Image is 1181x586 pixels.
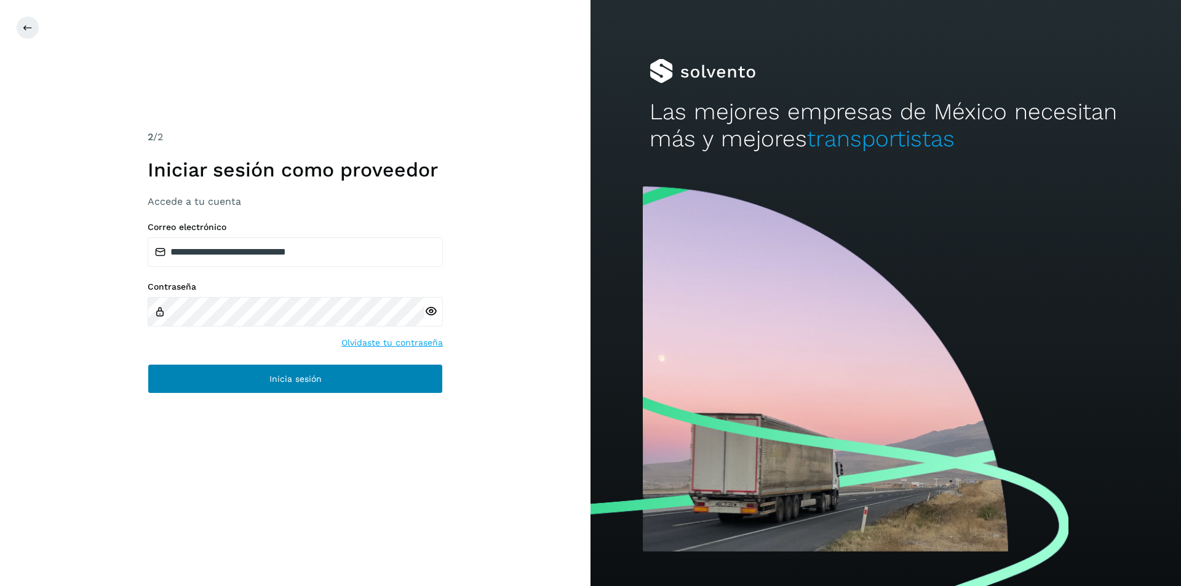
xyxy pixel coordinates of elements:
[148,131,153,143] span: 2
[148,222,443,232] label: Correo electrónico
[148,130,443,145] div: /2
[148,282,443,292] label: Contraseña
[202,408,389,456] iframe: reCAPTCHA
[148,158,443,181] h1: Iniciar sesión como proveedor
[148,364,443,394] button: Inicia sesión
[341,336,443,349] a: Olvidaste tu contraseña
[269,374,322,383] span: Inicia sesión
[807,125,955,152] span: transportistas
[148,196,443,207] h3: Accede a tu cuenta
[650,98,1122,153] h2: Las mejores empresas de México necesitan más y mejores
